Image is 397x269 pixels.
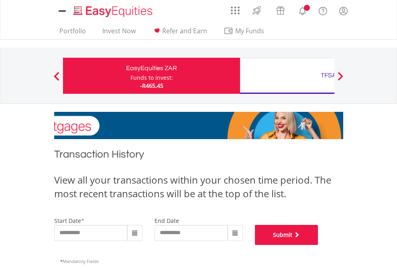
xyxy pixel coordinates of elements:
h1: Transaction History [54,147,343,165]
img: EasyEquities_Logo.png [72,5,156,18]
a: Invest Now [99,27,139,39]
img: EasyMortage Promotion Banner [54,112,343,139]
img: vouchers-v2.svg [274,4,287,17]
a: Refer and Earn [149,27,210,39]
img: grid-menu-icon.svg [231,6,240,15]
div: Funds to invest: [130,74,173,82]
button: Submit [255,225,318,245]
a: My Profile [333,2,354,20]
div: EasyEquities ZAR [68,63,235,74]
label: end date [155,217,179,225]
div: View all your transactions within your chosen time period. The most recent transactions will be a... [54,173,343,201]
button: Next [332,76,348,84]
span: Mandatory Fields [60,258,99,264]
span: -R465.45 [140,82,163,89]
label: start date [54,217,81,225]
button: Previous [49,76,65,84]
img: thrive-v2.svg [250,4,263,17]
a: FAQ's and Support [313,2,333,18]
a: Home page [70,2,156,18]
a: Notifications [292,2,313,18]
a: AppsGrid [226,2,245,15]
span: My Funds [224,26,276,36]
a: Portfolio [56,27,89,39]
span: Refer and Earn [162,26,207,35]
a: Vouchers [269,2,292,17]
